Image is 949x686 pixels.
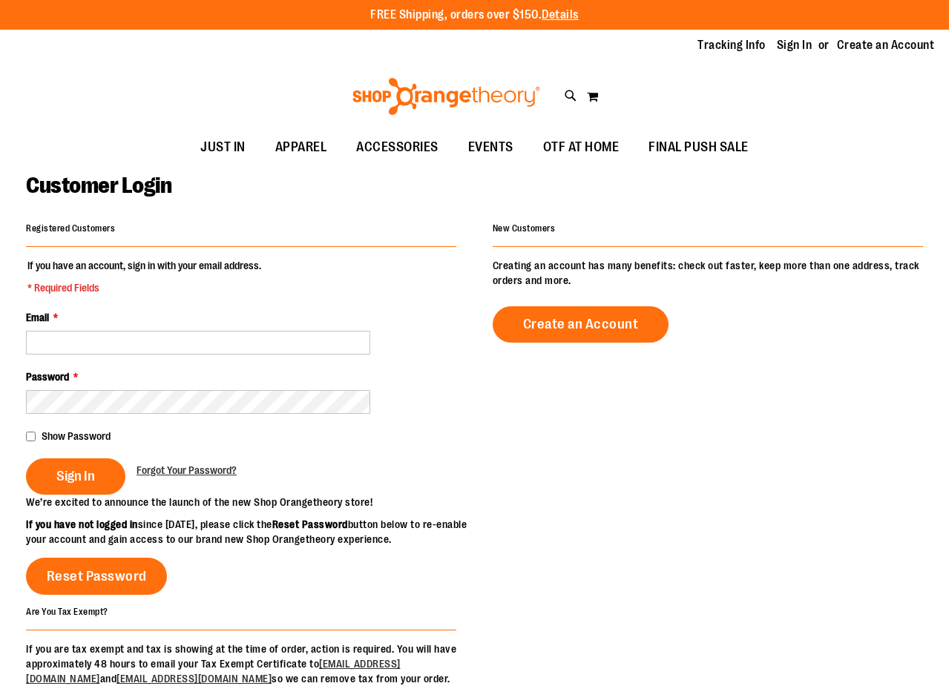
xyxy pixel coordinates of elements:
legend: If you have an account, sign in with your email address. [26,258,263,295]
p: FREE Shipping, orders over $150. [370,7,579,24]
span: Show Password [42,430,111,442]
button: Sign In [26,458,125,495]
span: Forgot Your Password? [137,464,237,476]
a: Create an Account [837,37,935,53]
span: OTF AT HOME [543,131,620,164]
span: Customer Login [26,173,171,198]
p: We’re excited to announce the launch of the new Shop Orangetheory store! [26,495,475,509]
a: Details [542,8,579,22]
a: Create an Account [493,306,669,343]
span: Password [26,371,69,383]
span: EVENTS [468,131,513,164]
strong: Registered Customers [26,223,115,234]
span: Sign In [56,468,95,484]
img: Shop Orangetheory [350,78,542,115]
span: ACCESSORIES [356,131,439,164]
a: Reset Password [26,558,167,595]
span: Email [26,311,49,323]
a: [EMAIL_ADDRESS][DOMAIN_NAME] [116,673,272,685]
span: * Required Fields [27,280,261,295]
strong: If you have not logged in [26,518,138,530]
p: since [DATE], please click the button below to re-enable your account and gain access to our bran... [26,517,475,547]
a: Forgot Your Password? [137,463,237,478]
p: Creating an account has many benefits: check out faster, keep more than one address, track orders... [493,258,923,288]
strong: Are You Tax Exempt? [26,606,108,616]
strong: New Customers [493,223,556,234]
span: FINAL PUSH SALE [648,131,749,164]
span: JUST IN [200,131,246,164]
strong: Reset Password [272,518,348,530]
span: Create an Account [523,316,639,332]
span: Reset Password [47,568,147,584]
span: APPAREL [275,131,327,164]
a: Sign In [777,37,812,53]
a: Tracking Info [697,37,766,53]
